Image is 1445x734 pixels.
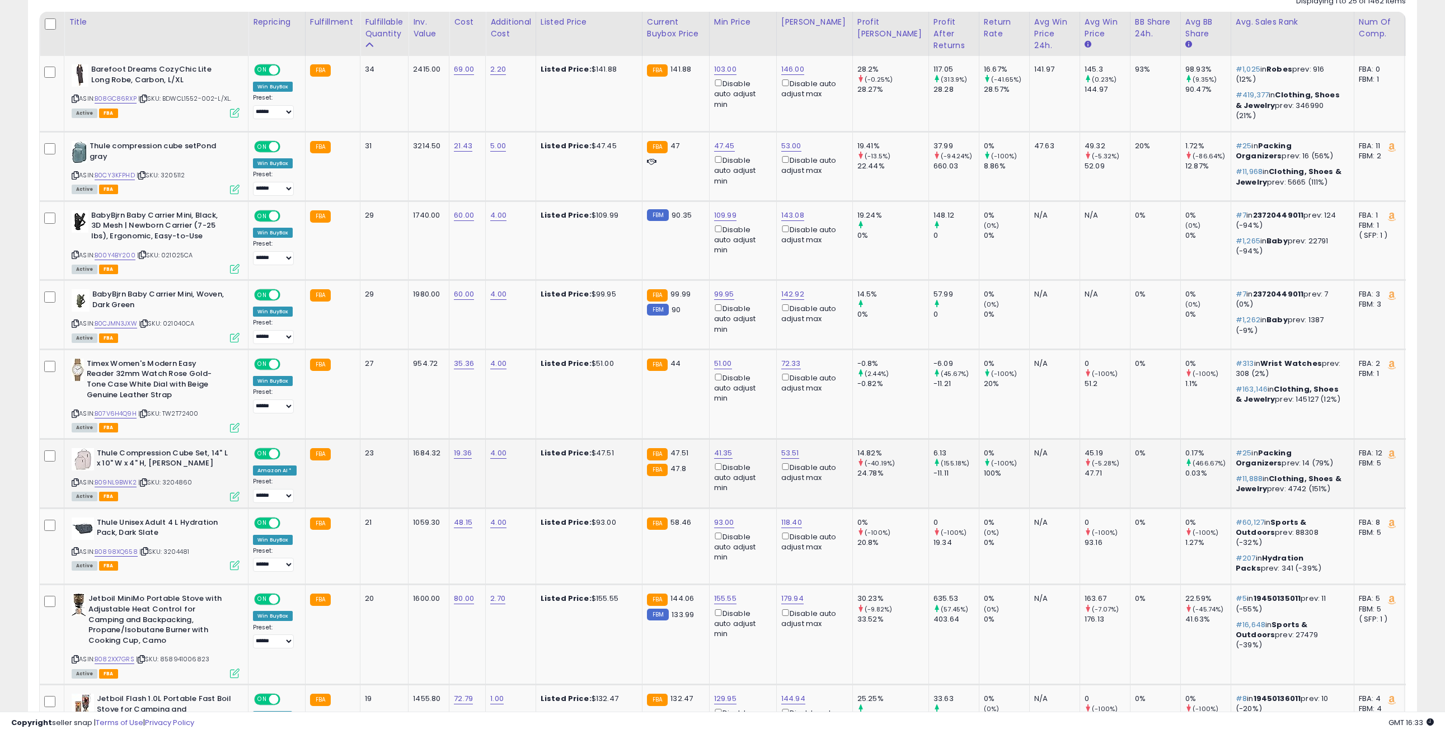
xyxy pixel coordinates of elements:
[97,448,233,472] b: Thule Compression Cube Set, 14" L x 10" W x 4" H, [PERSON_NAME]
[781,64,804,75] a: 146.00
[72,185,97,194] span: All listings currently available for purchase on Amazon
[941,152,972,161] small: (-94.24%)
[1135,289,1172,299] div: 0%
[1359,220,1396,230] div: FBM: 1
[541,140,592,151] b: Listed Price:
[1236,448,1292,468] span: Packing Organizers
[413,16,444,40] div: Inv. value
[1236,384,1345,404] p: in prev: 145127 (12%)
[279,290,297,300] span: OFF
[1135,210,1172,220] div: 0%
[670,64,691,74] span: 141.88
[72,423,97,432] span: All listings currently available for purchase on Amazon
[1034,210,1071,220] div: N/A
[253,94,297,119] div: Preset:
[984,359,1029,369] div: 0%
[72,289,240,341] div: ASIN:
[933,379,979,389] div: -11.21
[1085,161,1130,171] div: 52.09
[541,141,634,151] div: $47.45
[99,423,118,432] span: FBA
[541,448,634,458] div: $47.51
[933,309,979,319] div: 0
[255,65,269,75] span: ON
[781,223,844,245] div: Disable auto adjust max
[1085,84,1130,95] div: 144.97
[365,210,400,220] div: 29
[1359,141,1396,151] div: FBA: 11
[69,16,243,28] div: Title
[857,309,928,319] div: 0%
[984,221,1000,230] small: (0%)
[984,300,1000,309] small: (0%)
[1185,16,1226,40] div: Avg BB Share
[941,75,967,84] small: (313.9%)
[1236,236,1345,256] p: in prev: 22791 (-94%)
[72,210,88,233] img: 41p36LdeKoL._SL40_.jpg
[647,448,668,460] small: FBA
[1135,141,1172,151] div: 20%
[99,109,118,118] span: FBA
[1236,359,1345,379] p: in prev: 308 (2%)
[984,379,1029,389] div: 20%
[1193,75,1217,84] small: (9.35%)
[1236,210,1345,230] p: in prev: 124 (-94%)
[1236,358,1254,369] span: #313
[781,517,802,528] a: 118.40
[1359,64,1396,74] div: FBA: 0
[1359,369,1396,379] div: FBM: 1
[1236,448,1251,458] span: #25
[1193,152,1225,161] small: (-86.64%)
[714,154,768,186] div: Disable auto adjust min
[1085,16,1125,40] div: Avg Win Price
[1236,384,1339,404] span: Clothing, Shoes & Jewelry
[857,379,928,389] div: -0.82%
[541,16,637,28] div: Listed Price
[1185,300,1201,309] small: (0%)
[1185,359,1231,369] div: 0%
[714,358,732,369] a: 51.00
[670,140,679,151] span: 47
[87,359,223,403] b: Timex Women's Modern Easy Reader 32mm Watch Rose Gold-Tone Case White Dial with Beige Genuine Lea...
[1236,314,1260,325] span: #1,262
[857,16,924,40] div: Profit [PERSON_NAME]
[72,289,90,312] img: 318tomq8hRL._SL40_.jpg
[670,289,691,299] span: 99.99
[91,64,227,88] b: Barefoot Dreams CozyChic Lite Long Robe, Carbon, L/XL
[1236,236,1260,246] span: #1,265
[1236,64,1260,74] span: #1,025
[1359,16,1400,40] div: Num of Comp.
[255,211,269,220] span: ON
[984,309,1029,319] div: 0%
[781,289,804,300] a: 142.92
[857,230,928,241] div: 0%
[1236,140,1251,151] span: #25
[310,16,355,28] div: Fulfillment
[490,210,506,221] a: 4.00
[933,210,979,220] div: 148.12
[1359,299,1396,309] div: FBM: 3
[255,290,269,300] span: ON
[714,64,736,75] a: 103.00
[1236,315,1345,335] p: in prev: 1387 (-9%)
[279,211,297,220] span: OFF
[490,64,506,75] a: 2.20
[714,302,768,335] div: Disable auto adjust min
[984,289,1029,299] div: 0%
[72,210,240,272] div: ASIN:
[95,319,137,328] a: B0CJMN3JXW
[253,228,293,238] div: Win BuyBox
[1236,166,1341,187] span: Clothing, Shoes & Jewelry
[672,210,692,220] span: 90.35
[1253,289,1304,299] span: 23720449011
[490,593,505,604] a: 2.70
[1185,40,1192,50] small: Avg BB Share.
[1236,384,1268,394] span: #163,146
[1185,230,1231,241] div: 0%
[72,141,240,193] div: ASIN:
[1359,74,1396,84] div: FBM: 1
[95,171,135,180] a: B0CY3KFPHD
[781,140,801,152] a: 53.00
[454,358,474,369] a: 35.36
[413,289,440,299] div: 1980.00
